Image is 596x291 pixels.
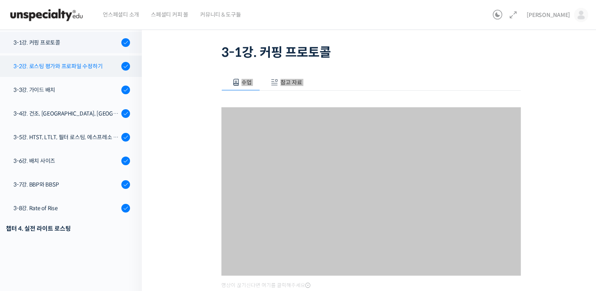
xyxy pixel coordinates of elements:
div: 3-6강. 배치 사이즈 [13,157,119,165]
div: 3-7강. BBP와 BBSP [13,180,119,189]
div: 챕터 4. 실전 라이트 로스팅 [6,223,130,234]
div: 3-2강. 로스팅 평가와 프로파일 수정하기 [13,62,119,71]
span: 수업 [241,79,252,86]
span: 대화 [72,238,82,244]
div: 3-4강. 건조, [GEOGRAPHIC_DATA], [GEOGRAPHIC_DATA] 구간의 화력 분배 [13,109,119,118]
div: 3-8강. Rate of Rise [13,204,119,213]
span: 설정 [122,237,131,244]
div: 3-5강. HTST, LTLT, 필터 로스팅, 에스프레소 로스팅 [13,133,119,142]
h1: 3-1강. 커핑 프로토콜 [221,45,521,60]
span: 참고 자료 [280,79,302,86]
span: 홈 [25,237,30,244]
div: 3-3강. 가이드 배치 [13,86,119,94]
span: 영상이 끊기신다면 여기를 클릭해주세요 [221,282,310,289]
a: 대화 [52,226,102,245]
a: 설정 [102,226,151,245]
div: 3-1강. 커핑 프로토콜 [13,38,119,47]
span: [PERSON_NAME] [527,11,570,19]
a: 홈 [2,226,52,245]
